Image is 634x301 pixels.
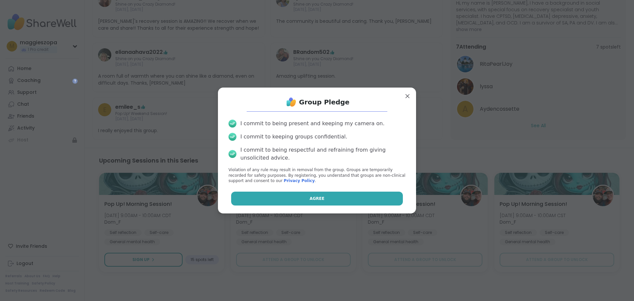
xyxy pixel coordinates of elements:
[310,196,325,202] span: Agree
[72,78,78,84] iframe: Spotlight
[240,133,347,141] div: I commit to keeping groups confidential.
[231,192,403,206] button: Agree
[229,167,405,184] p: Violation of any rule may result in removal from the group. Groups are temporarily recorded for s...
[299,97,350,107] h1: Group Pledge
[240,146,405,162] div: I commit to being respectful and refraining from giving unsolicited advice.
[284,178,315,183] a: Privacy Policy
[240,120,384,128] div: I commit to being present and keeping my camera on.
[285,95,298,109] img: ShareWell Logo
